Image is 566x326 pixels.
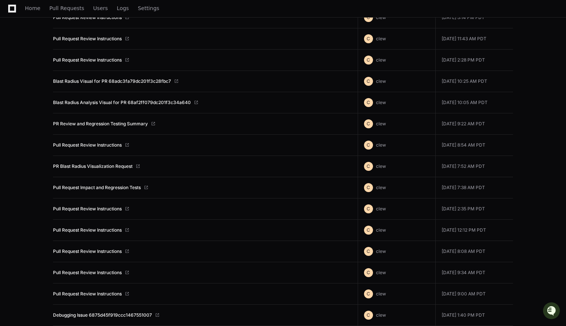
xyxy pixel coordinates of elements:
img: PlayerZero [7,7,22,22]
span: clew [376,100,386,105]
a: Pull Request Review Instructions [53,227,122,233]
div: Start new chat [25,56,122,63]
td: [DATE] 2:28 PM PDT [435,50,513,71]
td: [DATE] 9:34 AM PDT [435,262,513,283]
td: [DATE] 7:52 AM PDT [435,156,513,177]
h1: C [367,270,370,276]
h1: C [367,15,370,21]
a: Pull Request Review Instructions [53,36,122,42]
a: Pull Request Impact and Regression Tests [53,185,141,191]
td: [DATE] 7:38 AM PDT [435,177,513,198]
h1: C [367,185,370,191]
span: Logs [117,6,129,10]
button: Start new chat [127,58,136,67]
td: [DATE] 12:12 PM PDT [435,220,513,241]
span: clew [376,121,386,126]
h1: C [367,121,370,127]
h1: C [367,142,370,148]
span: clew [376,78,386,84]
td: [DATE] 9:00 AM PDT [435,283,513,305]
a: Pull Request Review Instructions [53,206,122,212]
span: clew [376,248,386,254]
a: Blast Radius Visual for PR 68adc3fa79dc201f3c28fbc7 [53,78,171,84]
a: Blast Radius Analysis Visual for PR 68af2ff079dc201f3c34a640 [53,100,191,106]
a: Pull Request Review Instructions [53,270,122,276]
h1: C [367,36,370,42]
span: Users [93,6,108,10]
a: Pull Request Review Instructions [53,142,122,148]
span: clew [376,57,386,63]
td: [DATE] 8:54 AM PDT [435,135,513,156]
td: [DATE] 10:05 AM PDT [435,92,513,113]
td: [DATE] 2:35 PM PDT [435,198,513,220]
span: clew [376,36,386,41]
h1: C [367,227,370,233]
a: Pull Request Review Instructions [53,291,122,297]
span: clew [376,291,386,297]
h1: C [367,248,370,254]
a: PR Review and Regression Testing Summary [53,121,148,127]
span: clew [376,142,386,148]
a: Pull Request Review Instructions [53,57,122,63]
a: PR Blast Radius Visualization Request [53,163,133,169]
span: Pylon [74,78,90,84]
h1: C [367,57,370,63]
td: [DATE] 9:22 AM PDT [435,113,513,135]
td: [DATE] 3:14 PM PDT [435,7,513,28]
td: [DATE] 8:08 AM PDT [435,241,513,262]
td: [DATE] 11:43 AM PDT [435,28,513,50]
span: clew [376,185,386,190]
span: Settings [138,6,159,10]
h1: C [367,312,370,318]
span: clew [376,312,386,318]
span: Home [25,6,40,10]
h1: C [367,78,370,84]
iframe: Open customer support [542,301,562,322]
span: Pull Requests [49,6,84,10]
h1: C [367,163,370,169]
h1: C [367,100,370,106]
img: 1756235613930-3d25f9e4-fa56-45dd-b3ad-e072dfbd1548 [7,56,21,69]
a: Pull Request Review Instructions [53,248,122,254]
span: clew [376,163,386,169]
span: clew [376,270,386,275]
h1: C [367,291,370,297]
div: Welcome [7,30,136,42]
a: Debugging Issue 6875d45f919ccc1467551007 [53,312,152,318]
td: [DATE] 1:40 PM PDT [435,305,513,326]
h1: C [367,206,370,212]
td: [DATE] 10:25 AM PDT [435,71,513,92]
a: Pull Request Review Instructions [53,15,122,21]
a: Powered byPylon [53,78,90,84]
span: clew [376,227,386,233]
span: clew [376,206,386,211]
div: We're available if you need us! [25,63,94,69]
